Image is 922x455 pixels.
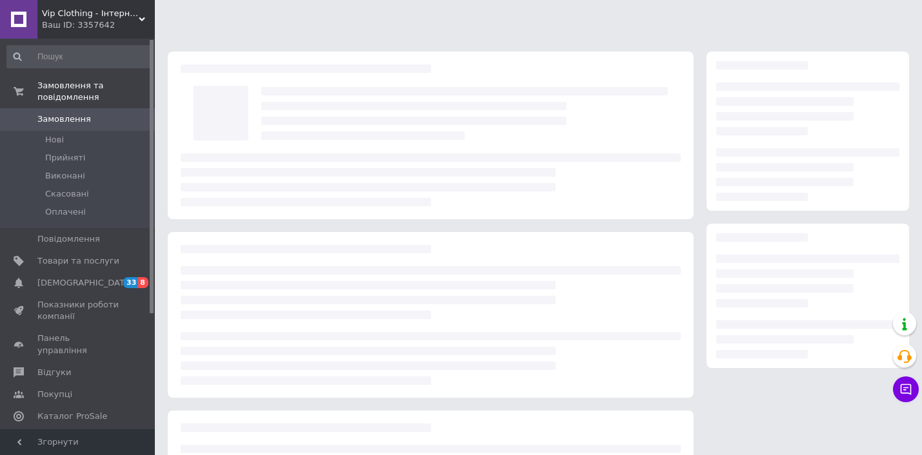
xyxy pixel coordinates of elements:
span: Показники роботи компанії [37,299,119,322]
span: Оплачені [45,206,86,218]
span: Прийняті [45,152,85,164]
span: Каталог ProSale [37,411,107,422]
span: Vip Clothing - Інтернет магазин брендового одягу [42,8,139,19]
span: Товари та послуги [37,255,119,267]
span: Скасовані [45,188,89,200]
span: Замовлення та повідомлення [37,80,155,103]
input: Пошук [6,45,152,68]
span: [DEMOGRAPHIC_DATA] [37,277,133,289]
span: Виконані [45,170,85,182]
div: Ваш ID: 3357642 [42,19,155,31]
span: Покупці [37,389,72,400]
span: Відгуки [37,367,71,378]
span: Панель управління [37,333,119,356]
button: Чат з покупцем [893,376,919,402]
span: 8 [138,277,148,288]
span: Нові [45,134,64,146]
span: Замовлення [37,113,91,125]
span: 33 [123,277,138,288]
span: Повідомлення [37,233,100,245]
